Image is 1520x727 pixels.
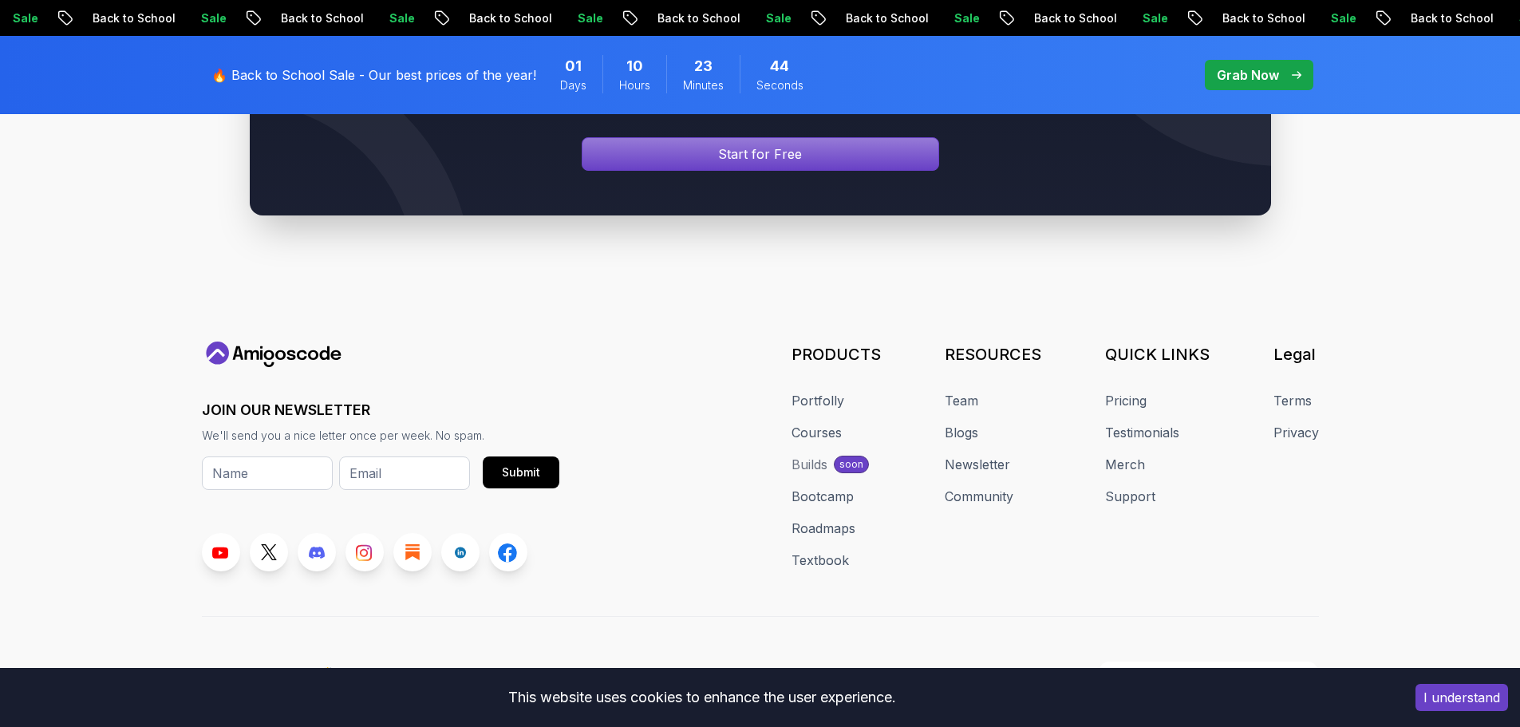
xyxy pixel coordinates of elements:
[756,77,803,93] span: Seconds
[202,456,333,490] input: Name
[945,455,1010,474] a: Newsletter
[967,10,1076,26] p: Back to School
[322,10,373,26] p: Sale
[1105,391,1147,410] a: Pricing
[590,10,699,26] p: Back to School
[202,533,240,571] a: Youtube link
[214,10,322,26] p: Back to School
[945,423,978,442] a: Blogs
[250,533,288,571] a: Twitter link
[1124,666,1309,682] p: [EMAIL_ADDRESS][DOMAIN_NAME]
[511,10,562,26] p: Sale
[1273,391,1312,410] a: Terms
[945,343,1041,365] h3: RESOURCES
[393,533,432,571] a: Blog link
[202,664,335,683] p: Assalamualaikum
[945,487,1013,506] a: Community
[1105,343,1210,365] h3: QUICK LINKS
[483,456,559,488] button: Submit
[839,458,863,471] p: soon
[694,55,713,77] span: 23 Minutes
[683,77,724,93] span: Minutes
[619,77,650,93] span: Hours
[1098,662,1319,686] a: [EMAIL_ADDRESS][DOMAIN_NAME]
[945,391,978,410] a: Team
[339,456,470,490] input: Email
[502,464,540,480] div: Submit
[345,533,384,571] a: Instagram link
[1415,684,1508,711] button: Accept cookies
[202,428,559,444] p: We'll send you a nice letter once per week. No spam.
[1273,423,1319,442] a: Privacy
[792,487,854,506] a: Bootcamp
[718,144,802,164] p: Start for Free
[211,65,536,85] p: 🔥 Back to School Sale - Our best prices of the year!
[792,423,842,442] a: Courses
[1105,423,1179,442] a: Testimonials
[560,77,586,93] span: Days
[1344,10,1452,26] p: Back to School
[1217,65,1279,85] p: Grab Now
[792,391,844,410] a: Portfolly
[1076,10,1127,26] p: Sale
[1105,487,1155,506] a: Support
[26,10,134,26] p: Back to School
[134,10,185,26] p: Sale
[792,519,855,538] a: Roadmaps
[887,10,938,26] p: Sale
[12,680,1392,715] div: This website uses cookies to enhance the user experience.
[565,55,582,77] span: 1 Days
[792,455,827,474] div: Builds
[792,343,881,365] h3: PRODUCTS
[1273,343,1319,365] h3: Legal
[1452,10,1503,26] p: Sale
[1155,10,1264,26] p: Back to School
[441,533,480,571] a: LinkedIn link
[600,664,833,683] p: © 2025 Amigoscode. All rights reserved.
[402,10,511,26] p: Back to School
[792,551,849,570] a: Textbook
[1264,10,1315,26] p: Sale
[626,55,643,77] span: 10 Hours
[699,10,750,26] p: Sale
[770,55,789,77] span: 44 Seconds
[489,533,527,571] a: Facebook link
[202,399,559,421] h3: JOIN OUR NEWSLETTER
[298,533,336,571] a: Discord link
[779,10,887,26] p: Back to School
[1105,455,1145,474] a: Merch
[582,137,939,171] a: Signin page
